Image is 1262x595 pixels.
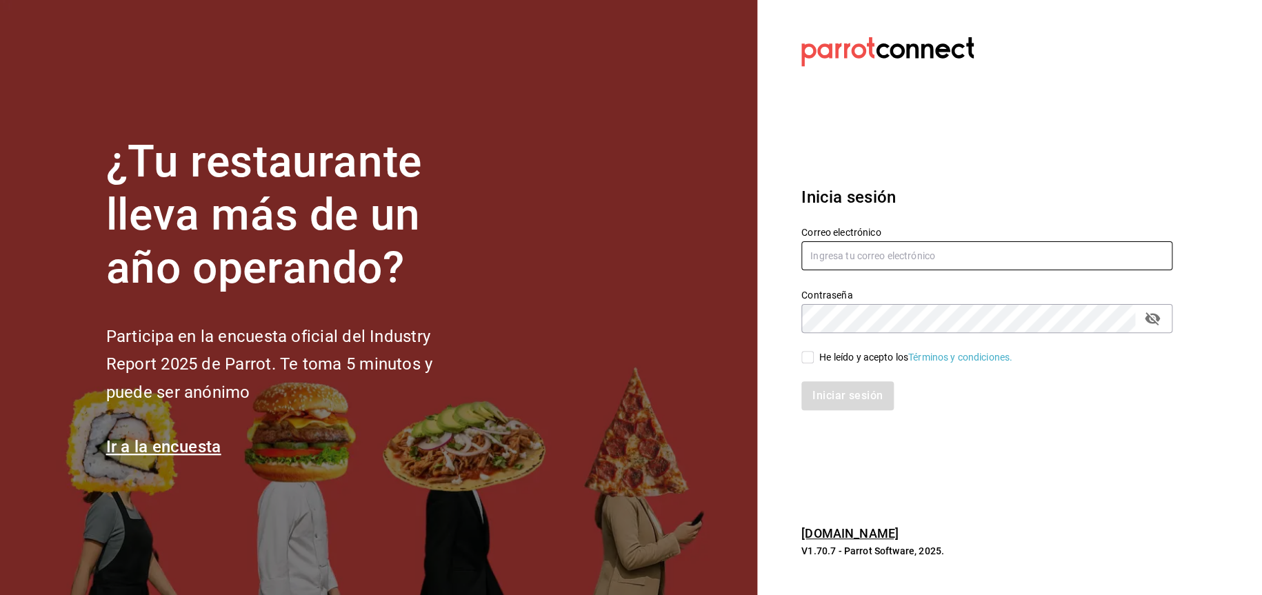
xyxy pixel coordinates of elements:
[801,290,1172,300] label: Contraseña
[908,352,1012,363] a: Términos y condiciones.
[106,437,221,456] a: Ir a la encuesta
[801,544,1172,558] p: V1.70.7 - Parrot Software, 2025.
[1141,307,1164,330] button: passwordField
[801,185,1172,210] h3: Inicia sesión
[106,323,479,407] h2: Participa en la encuesta oficial del Industry Report 2025 de Parrot. Te toma 5 minutos y puede se...
[801,241,1172,270] input: Ingresa tu correo electrónico
[819,350,1012,365] div: He leído y acepto los
[801,526,899,541] a: [DOMAIN_NAME]
[106,136,479,294] h1: ¿Tu restaurante lleva más de un año operando?
[801,228,1172,237] label: Correo electrónico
